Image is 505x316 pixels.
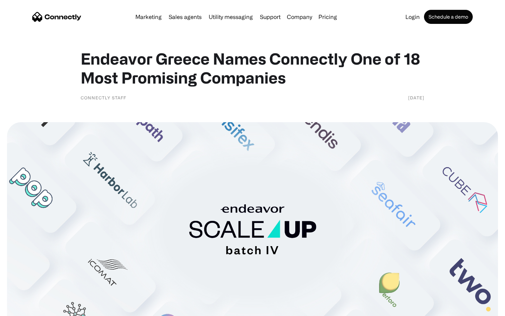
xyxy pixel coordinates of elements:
[133,14,164,20] a: Marketing
[257,14,283,20] a: Support
[81,49,424,87] h1: Endeavor Greece Names Connectly One of 18 Most Promising Companies
[14,304,42,314] ul: Language list
[424,10,473,24] a: Schedule a demo
[408,94,424,101] div: [DATE]
[287,12,312,22] div: Company
[7,304,42,314] aside: Language selected: English
[166,14,204,20] a: Sales agents
[81,94,126,101] div: Connectly Staff
[206,14,256,20] a: Utility messaging
[316,14,340,20] a: Pricing
[403,14,423,20] a: Login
